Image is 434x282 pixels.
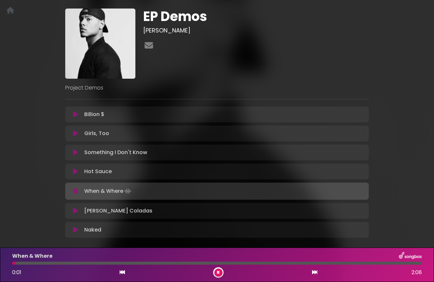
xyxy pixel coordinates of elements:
[84,207,152,215] p: [PERSON_NAME] Coladas
[84,111,105,118] p: Billion $
[65,9,135,79] img: fxGiodDcTMOtXI8OOjDd
[12,252,52,260] p: When & Where
[84,226,101,234] p: Naked
[84,149,147,156] p: Something I Don't Know
[143,27,369,34] h3: [PERSON_NAME]
[143,9,369,24] h1: EP Demos
[65,84,369,92] p: Project Demos
[84,187,132,196] p: When & Where
[123,187,132,196] img: waveform4.gif
[84,130,109,137] p: Girls, Too
[399,252,422,260] img: songbox-logo-white.png
[84,168,112,175] p: Hot Sauce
